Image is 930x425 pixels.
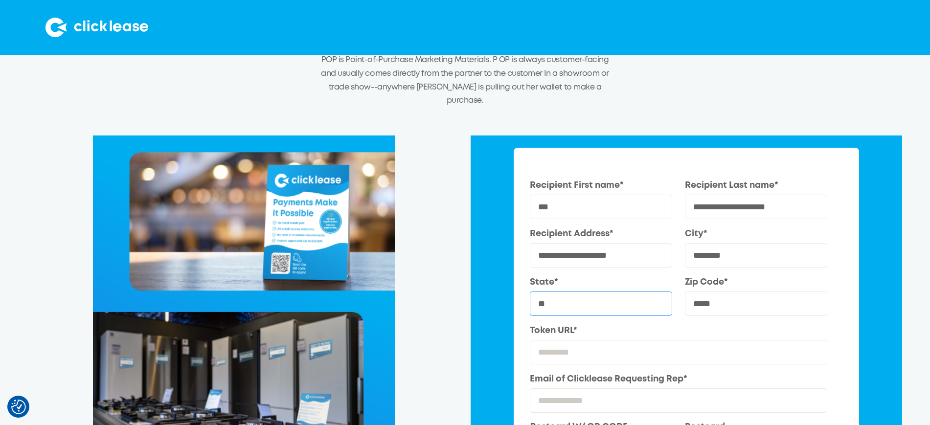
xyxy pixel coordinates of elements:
img: Clicklease logo [45,18,148,37]
label: Recipient Address* [530,228,672,241]
img: Revisit consent button [11,400,26,414]
label: Token URL* [530,325,827,337]
button: Consent Preferences [11,400,26,414]
label: Email of Clicklease Requesting Rep* [530,373,827,386]
p: POP is Point-of-Purchase Marketing Materials. P OP is always customer-facing and usually comes di... [321,53,610,108]
label: Recipient First name* [530,179,672,192]
label: City* [685,228,827,241]
label: State* [530,276,672,289]
label: Recipient Last name* [685,179,827,192]
label: Zip Code* [685,276,827,289]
